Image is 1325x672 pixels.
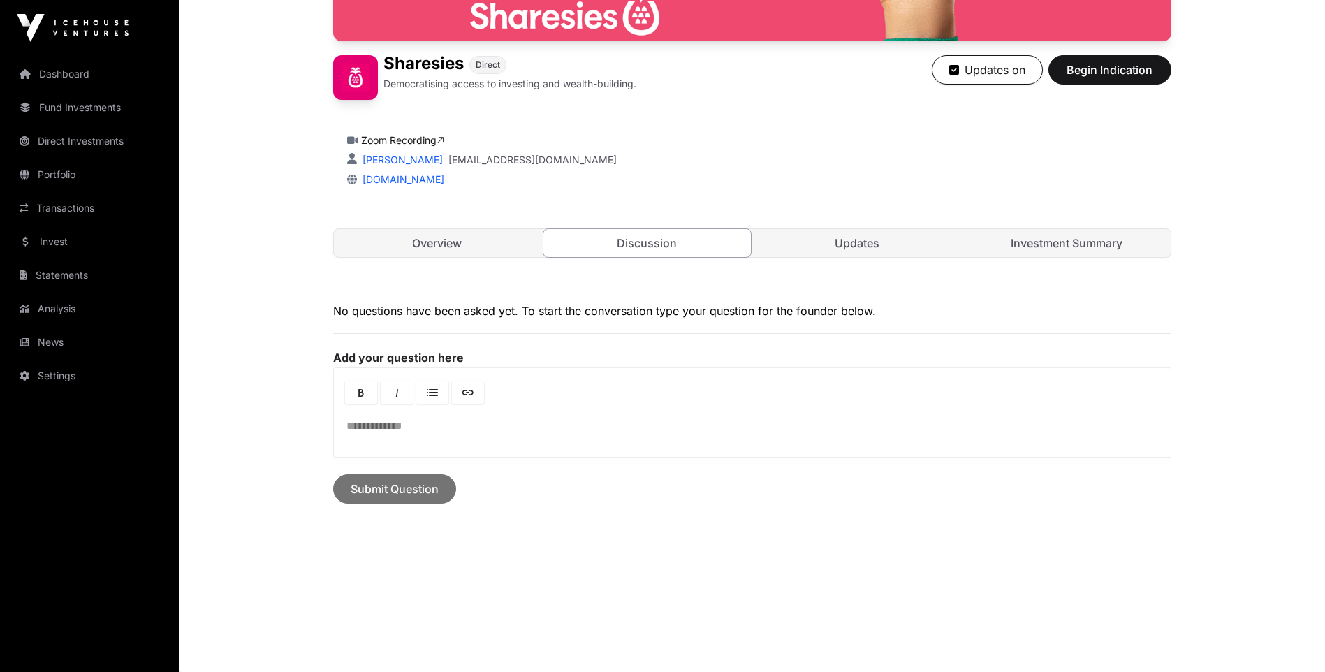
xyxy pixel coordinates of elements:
a: Fund Investments [11,92,168,123]
nav: Tabs [334,229,1171,257]
a: Statements [11,260,168,291]
a: Begin Indication [1048,69,1171,83]
a: Link [452,381,484,404]
a: Zoom Recording [361,134,444,146]
a: Italic [381,381,413,404]
a: Lists [416,381,448,404]
a: Discussion [543,228,752,258]
a: Invest [11,226,168,257]
a: Transactions [11,193,168,224]
a: Settings [11,360,168,391]
a: [EMAIL_ADDRESS][DOMAIN_NAME] [448,153,617,167]
h1: Sharesies [383,55,464,74]
a: Portfolio [11,159,168,190]
a: Direct Investments [11,126,168,156]
label: Add your question here [333,351,1171,365]
a: Updates [754,229,961,257]
a: [DOMAIN_NAME] [357,173,444,185]
img: Icehouse Ventures Logo [17,14,129,42]
img: Sharesies [333,55,378,100]
button: Updates on [932,55,1043,85]
span: Direct [476,59,500,71]
a: Overview [334,229,541,257]
a: [PERSON_NAME] [360,154,443,166]
a: Investment Summary [963,229,1171,257]
p: No questions have been asked yet. To start the conversation type your question for the founder be... [333,302,1171,319]
button: Begin Indication [1048,55,1171,85]
span: Begin Indication [1066,61,1154,78]
p: Democratising access to investing and wealth-building. [383,77,636,91]
iframe: Chat Widget [1255,605,1325,672]
a: Analysis [11,293,168,324]
a: Bold [345,381,377,404]
a: News [11,327,168,358]
a: Dashboard [11,59,168,89]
